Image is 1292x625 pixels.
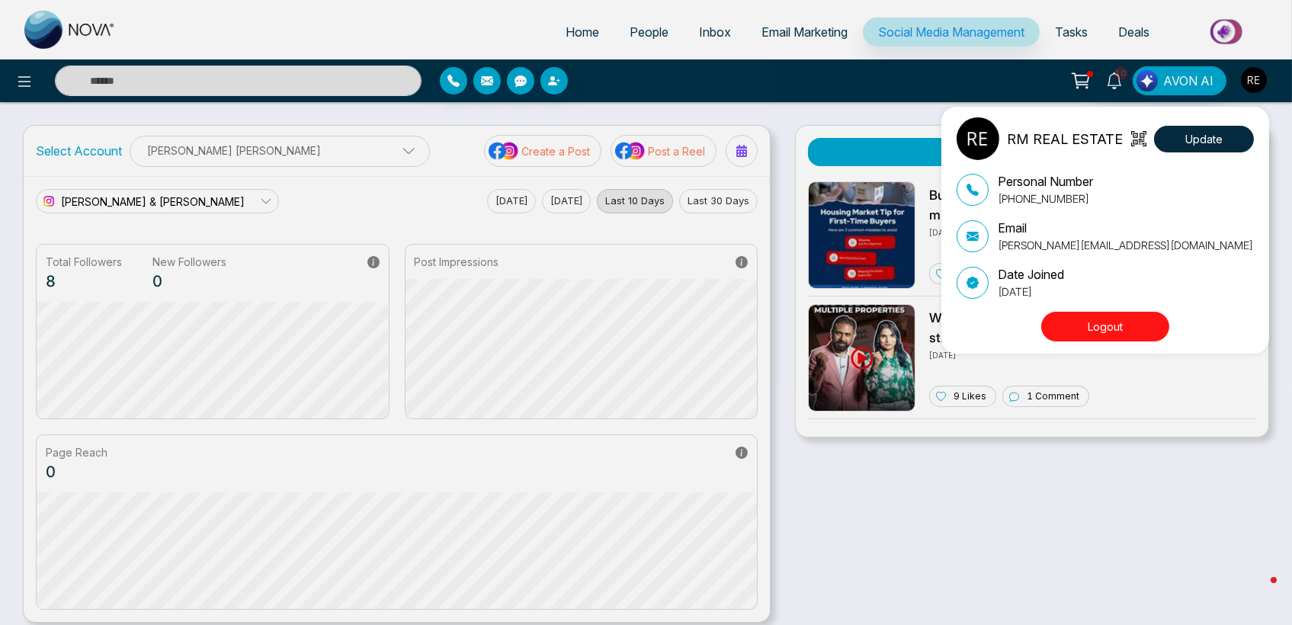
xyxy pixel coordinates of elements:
[998,265,1064,284] p: Date Joined
[1007,129,1123,149] p: RM REAL ESTATE
[998,284,1064,300] p: [DATE]
[998,172,1093,191] p: Personal Number
[1041,312,1169,341] button: Logout
[998,219,1253,237] p: Email
[998,191,1093,207] p: [PHONE_NUMBER]
[1240,573,1277,610] iframe: Intercom live chat
[998,237,1253,253] p: [PERSON_NAME][EMAIL_ADDRESS][DOMAIN_NAME]
[1154,126,1254,152] button: Update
